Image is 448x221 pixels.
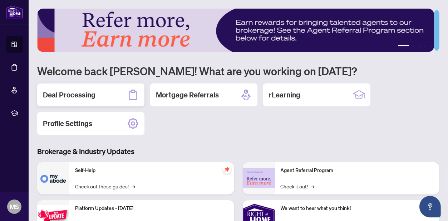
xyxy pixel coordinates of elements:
[281,182,315,190] a: Check it out!→
[419,196,441,217] button: Open asap
[311,182,315,190] span: →
[37,146,439,157] h3: Brokerage & Industry Updates
[75,167,228,174] p: Self-Help
[43,119,92,129] h2: Profile Settings
[75,182,135,190] a: Check out these guides!→
[37,162,69,194] img: Self-Help
[223,165,231,174] span: pushpin
[281,167,434,174] p: Agent Referral Program
[418,45,421,48] button: 3
[156,90,219,100] h2: Mortgage Referrals
[243,168,275,188] img: Agent Referral Program
[398,45,409,48] button: 1
[412,45,415,48] button: 2
[37,64,439,78] h1: Welcome back [PERSON_NAME]! What are you working on [DATE]?
[132,182,135,190] span: →
[6,5,23,19] img: logo
[75,205,228,212] p: Platform Updates - [DATE]
[10,202,19,212] span: MS
[429,45,432,48] button: 5
[424,45,427,48] button: 4
[37,9,434,52] img: Slide 0
[269,90,300,100] h2: rLearning
[281,205,434,212] p: We want to hear what you think!
[43,90,95,100] h2: Deal Processing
